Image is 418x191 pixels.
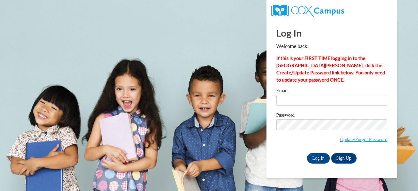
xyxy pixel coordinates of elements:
[276,113,387,119] label: Password
[276,56,385,83] strong: If this is your FIRST TIME logging in to the [GEOGRAPHIC_DATA][PERSON_NAME], click the Create/Upd...
[271,5,344,17] img: COX Campus
[331,153,357,164] a: Sign Up
[276,88,387,95] label: Email
[276,43,387,50] p: Welcome back!
[271,8,344,13] a: COX Campus
[340,137,387,142] a: Update/Forgot Password
[276,26,387,40] h1: Log In
[307,153,330,164] input: Log In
